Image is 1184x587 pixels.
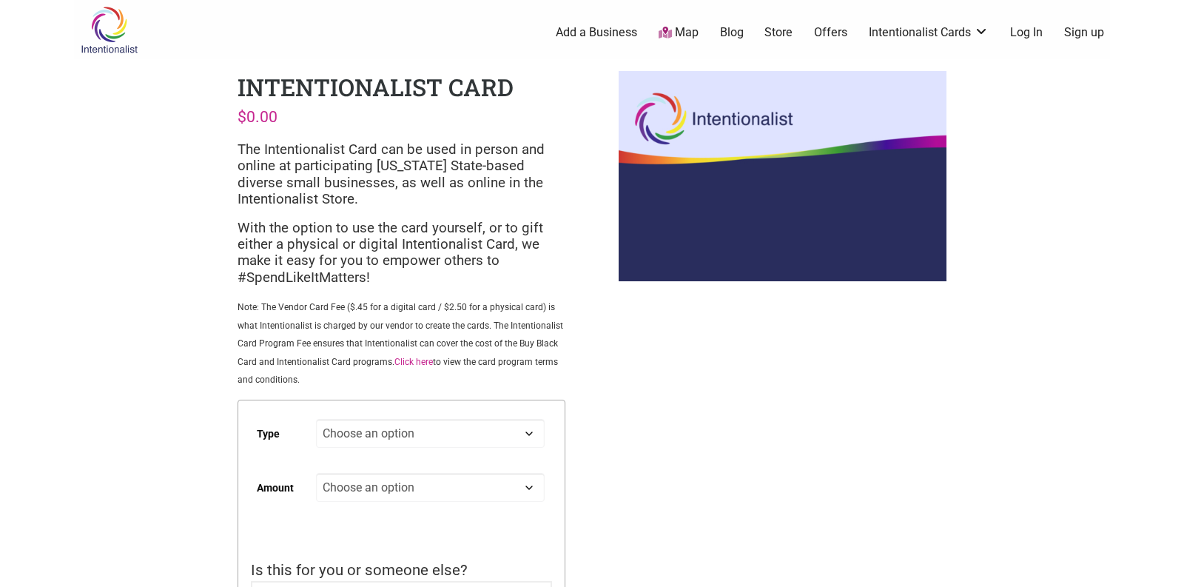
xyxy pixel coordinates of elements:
img: Intentionalist Card [619,71,946,281]
a: Sign up [1064,24,1104,41]
span: $ [238,107,246,126]
a: Add a Business [556,24,637,41]
a: Offers [814,24,847,41]
a: Blog [720,24,744,41]
label: Type [257,417,280,451]
a: Intentionalist Cards [869,24,989,41]
h1: Intentionalist Card [238,71,514,103]
a: Log In [1010,24,1043,41]
bdi: 0.00 [238,107,277,126]
label: Amount [257,472,294,505]
span: Note: The Vendor Card Fee ($.45 for a digital card / $2.50 for a physical card) is what Intention... [238,302,563,385]
img: Intentionalist [74,6,144,54]
p: With the option to use the card yourself, or to gift either a physical or digital Intentionalist ... [238,220,565,286]
a: Store [764,24,793,41]
a: Click here [394,357,433,367]
p: The Intentionalist Card can be used in person and online at participating [US_STATE] State-based ... [238,141,565,208]
span: Is this for you or someone else? [251,561,468,579]
a: Map [659,24,699,41]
